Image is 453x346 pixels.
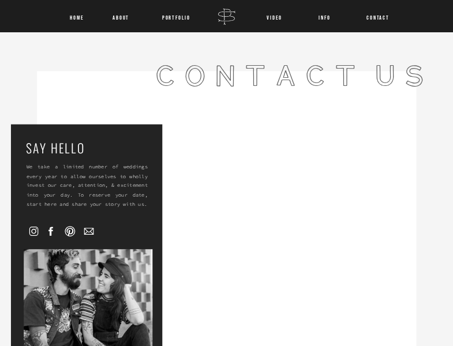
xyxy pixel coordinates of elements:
[366,12,384,21] a: CONTACT
[266,12,283,21] a: VIDEO
[27,163,148,220] p: We take a limited number of weddings every year to allow ourselves to wholly invest our care, att...
[111,12,130,21] a: About
[310,12,338,21] a: INFO
[26,138,112,155] a: say hello
[58,52,428,101] h1: contact Us
[68,12,87,21] a: Home
[159,12,194,21] a: Portfolio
